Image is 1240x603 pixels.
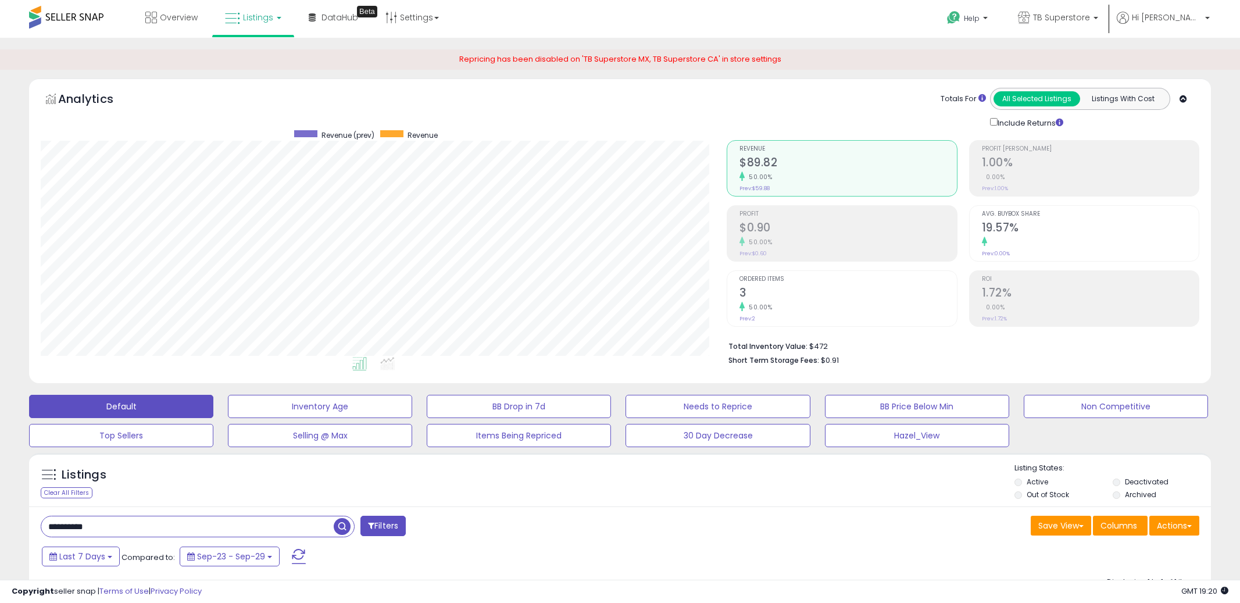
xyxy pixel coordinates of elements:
[982,303,1005,312] small: 0.00%
[160,12,198,23] span: Overview
[1107,577,1199,588] div: Displaying 1 to 1 of 1 items
[321,12,358,23] span: DataHub
[427,424,611,447] button: Items Being Repriced
[427,395,611,418] button: BB Drop in 7d
[994,91,1080,106] button: All Selected Listings
[459,53,781,65] span: Repricing has been disabled on 'TB Superstore MX, TB Superstore CA' in store settings
[408,130,438,140] span: Revenue
[982,173,1005,181] small: 0.00%
[739,221,956,237] h2: $0.90
[12,586,54,597] strong: Copyright
[228,395,412,418] button: Inventory Age
[825,395,1009,418] button: BB Price Below Min
[739,156,956,172] h2: $89.82
[626,424,810,447] button: 30 Day Decrease
[29,395,213,418] button: Default
[58,91,136,110] h5: Analytics
[1125,477,1168,487] label: Deactivated
[728,341,807,351] b: Total Inventory Value:
[1080,91,1166,106] button: Listings With Cost
[1149,516,1199,536] button: Actions
[739,286,956,302] h2: 3
[946,10,961,25] i: Get Help
[41,487,92,498] div: Clear All Filters
[739,146,956,152] span: Revenue
[29,424,213,447] button: Top Sellers
[357,6,377,17] div: Tooltip anchor
[728,338,1191,352] li: $472
[1132,12,1202,23] span: Hi [PERSON_NAME]
[626,395,810,418] button: Needs to Reprice
[1125,490,1156,499] label: Archived
[821,355,839,366] span: $0.91
[59,551,105,562] span: Last 7 Days
[1027,477,1048,487] label: Active
[197,551,265,562] span: Sep-23 - Sep-29
[982,146,1199,152] span: Profit [PERSON_NAME]
[99,586,149,597] a: Terms of Use
[1024,395,1208,418] button: Non Competitive
[982,250,1010,257] small: Prev: 0.00%
[228,424,412,447] button: Selling @ Max
[1014,463,1211,474] p: Listing States:
[981,116,1077,129] div: Include Returns
[982,276,1199,283] span: ROI
[1093,516,1148,536] button: Columns
[122,552,175,563] span: Compared to:
[964,13,980,23] span: Help
[1033,12,1090,23] span: TB Superstore
[941,94,986,105] div: Totals For
[1100,520,1137,531] span: Columns
[982,221,1199,237] h2: 19.57%
[1117,12,1210,38] a: Hi [PERSON_NAME]
[745,173,772,181] small: 50.00%
[62,467,106,483] h5: Listings
[739,185,770,192] small: Prev: $59.88
[321,130,374,140] span: Revenue (prev)
[739,250,767,257] small: Prev: $0.60
[1027,490,1069,499] label: Out of Stock
[938,2,999,38] a: Help
[982,185,1008,192] small: Prev: 1.00%
[982,286,1199,302] h2: 1.72%
[1181,586,1228,597] span: 2025-10-7 19:20 GMT
[180,547,280,566] button: Sep-23 - Sep-29
[982,315,1007,322] small: Prev: 1.72%
[243,12,273,23] span: Listings
[42,547,120,566] button: Last 7 Days
[728,355,819,365] b: Short Term Storage Fees:
[739,276,956,283] span: Ordered Items
[1031,516,1091,536] button: Save View
[151,586,202,597] a: Privacy Policy
[745,303,772,312] small: 50.00%
[12,586,202,597] div: seller snap | |
[739,315,755,322] small: Prev: 2
[982,156,1199,172] h2: 1.00%
[745,238,772,247] small: 50.00%
[982,211,1199,217] span: Avg. Buybox Share
[739,211,956,217] span: Profit
[360,516,406,536] button: Filters
[825,424,1009,447] button: Hazel_View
